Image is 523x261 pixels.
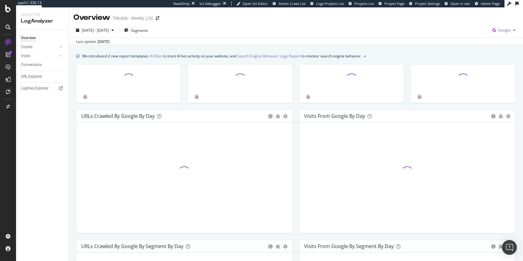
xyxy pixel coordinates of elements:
a: Admin Page [475,1,500,6]
span: Open Viz Editor [243,1,268,6]
a: Project Page [379,1,404,6]
a: Visits [21,53,58,59]
div: Logfiles Explorer [21,85,48,92]
div: gear [506,114,510,118]
div: bug [276,114,280,118]
div: Viz Debugger: [199,1,222,6]
div: Overview [21,35,36,41]
a: Admin Crawl List [273,1,306,6]
a: Open in dev [445,1,470,6]
div: Visits from Google by day [304,113,365,119]
div: TMobile - Weekly (JS) [113,15,153,21]
span: Projects List [354,1,374,6]
div: bug [415,95,424,99]
a: Logfiles Explorer [21,85,64,92]
div: Visits [21,53,30,59]
a: URL Explorer [21,73,64,80]
a: Overview [21,35,64,41]
div: gear [283,244,287,249]
div: bug [81,95,90,99]
div: URLs Crawled by Google by day [81,113,155,119]
div: bug [499,244,503,249]
div: Open Intercom Messenger [502,240,517,255]
div: We introduced 2 new report templates: to track AI bot activity on your website, and to monitor se... [82,53,362,59]
div: LogAnalyzer [21,18,63,25]
button: close banner [362,52,367,60]
a: Open Viz Editor [236,1,268,6]
button: [DATE] - [DATE] [73,25,116,35]
div: Overview [73,12,110,23]
button: Google [490,25,518,35]
div: Analytics [21,12,63,18]
span: Logs Projects List [316,1,344,6]
div: Visits from Google By Segment By Day [304,243,394,249]
span: Admin Page [481,1,500,6]
div: circle-info [491,244,496,249]
span: Admin Crawl List [278,1,306,6]
div: bug [276,244,280,249]
div: URL Explorer [21,73,42,80]
div: arrow-right-arrow-left [156,16,159,20]
a: Logs Projects List [310,1,344,6]
div: bug [499,114,503,118]
div: circle-info [268,244,273,249]
div: ReadOnly: [174,1,190,6]
span: Google [498,27,511,33]
div: URLs Crawled by Google By Segment By Day [81,243,183,249]
a: Crawls [21,44,58,50]
div: Last update [76,39,110,44]
a: Project Settings [409,1,440,6]
div: [DATE] [98,39,110,44]
a: Conversions [21,62,64,68]
div: circle-info [491,114,496,118]
div: bug [304,95,312,99]
div: Crawls [21,44,32,50]
span: Project Settings [415,1,440,6]
a: Projects List [349,1,374,6]
div: circle-info [268,114,273,118]
div: Conversions [21,62,42,68]
span: Project Page [384,1,404,6]
span: Open in dev [450,1,470,6]
a: Search Engine Behavior: Logs Report [237,53,300,59]
a: AI Bots [150,53,162,59]
span: Segments [131,28,148,33]
div: info banner [76,53,516,59]
div: bug [192,95,201,99]
div: gear [283,114,287,118]
button: Segments [122,25,151,35]
span: [DATE] - [DATE] [82,28,109,33]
